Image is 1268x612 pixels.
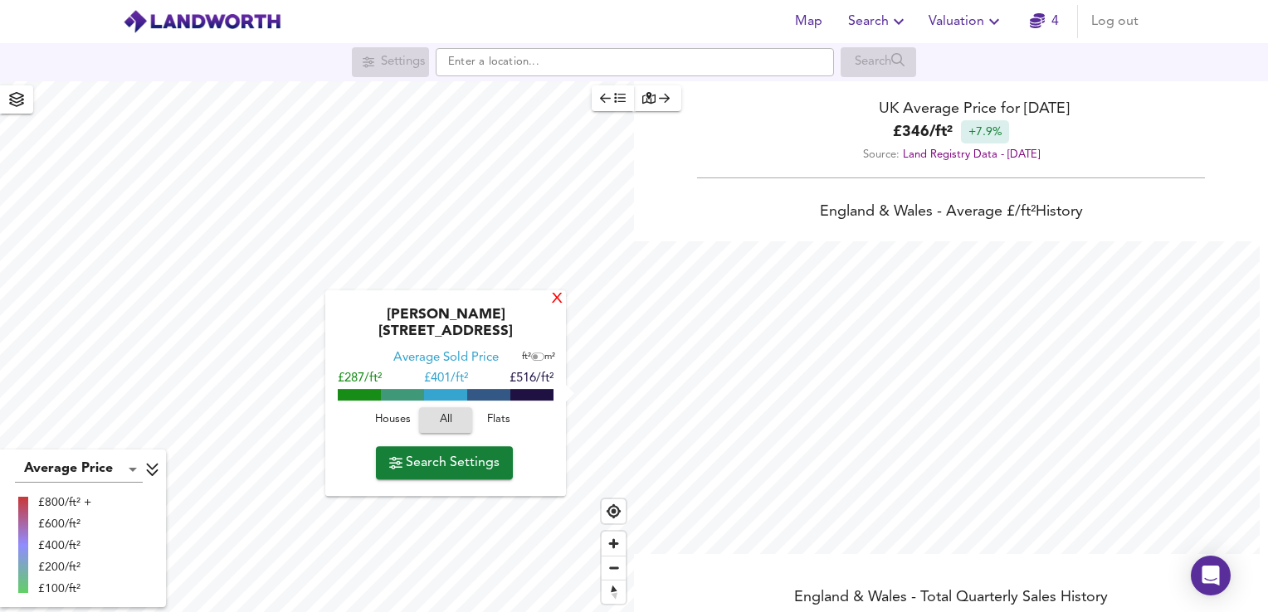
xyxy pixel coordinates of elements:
[436,48,834,76] input: Enter a location...
[38,516,91,532] div: £600/ft²
[1191,556,1231,595] div: Open Intercom Messenger
[472,407,525,433] button: Flats
[903,149,1040,160] a: Land Registry Data - [DATE]
[38,559,91,576] div: £200/ft²
[634,202,1268,225] div: England & Wales - Average £/ ft² History
[476,410,521,430] span: Flats
[376,446,513,479] button: Search Settings
[15,456,143,483] div: Average Price
[841,5,915,38] button: Search
[1091,10,1139,33] span: Log out
[427,410,464,430] span: All
[1017,5,1070,38] button: 4
[634,587,1268,610] div: England & Wales - Total Quarterly Sales History
[544,352,555,362] span: m²
[602,556,626,580] span: Zoom out
[848,10,909,33] span: Search
[1085,5,1145,38] button: Log out
[634,98,1268,120] div: UK Average Price for [DATE]
[599,578,627,605] span: Reset bearing to north
[1030,10,1059,33] a: 4
[841,47,916,77] div: Search for a location first or explore the map
[929,10,1004,33] span: Valuation
[550,292,564,308] div: X
[352,47,429,77] div: Search for a location first or explore the map
[782,5,835,38] button: Map
[788,10,828,33] span: Map
[510,372,554,385] span: £516/ft²
[38,494,91,511] div: £800/ft² +
[419,407,472,433] button: All
[123,9,281,34] img: logo
[922,5,1011,38] button: Valuation
[38,537,91,554] div: £400/ft²
[366,407,419,433] button: Houses
[370,410,415,430] span: Houses
[602,580,626,604] button: Reset bearing to north
[338,372,382,385] span: £287/ft²
[961,120,1009,143] div: +7.9%
[38,580,91,597] div: £100/ft²
[602,499,626,523] button: Find my location
[389,451,500,474] span: Search Settings
[424,372,468,385] span: £ 401/ft²
[522,352,531,362] span: ft²
[602,532,626,556] button: Zoom in
[393,350,499,367] div: Average Sold Price
[602,556,626,580] button: Zoom out
[334,307,558,350] div: [PERSON_NAME][STREET_ADDRESS]
[893,121,953,143] b: £ 346 / ft²
[634,143,1268,166] div: Source:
